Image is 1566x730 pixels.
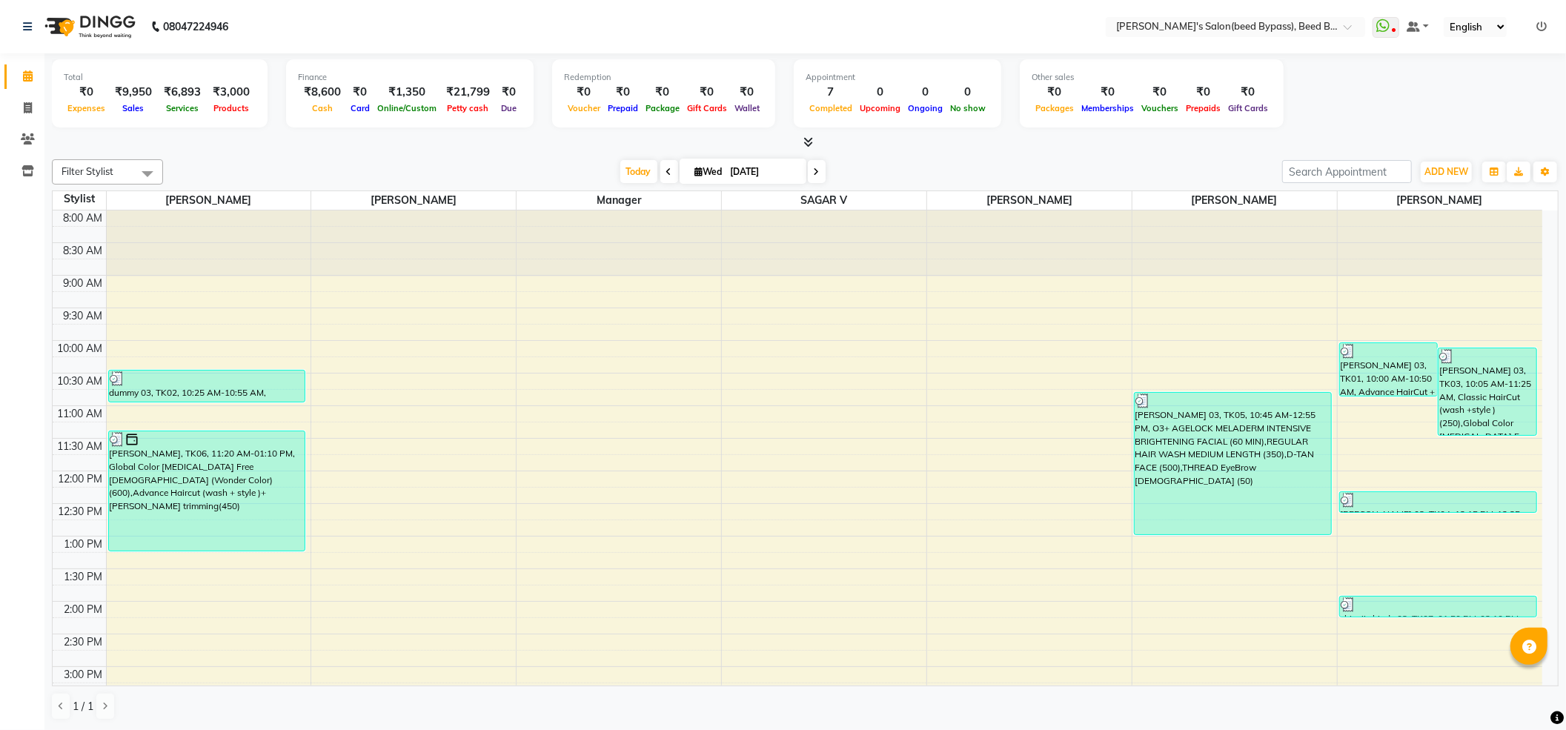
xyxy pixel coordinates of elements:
[1424,166,1468,177] span: ADD NEW
[642,103,683,113] span: Package
[109,84,158,101] div: ₹9,950
[683,103,731,113] span: Gift Cards
[806,103,856,113] span: Completed
[347,103,374,113] span: Card
[946,84,989,101] div: 0
[55,406,106,422] div: 11:00 AM
[109,431,305,551] div: [PERSON_NAME], TK06, 11:20 AM-01:10 PM, Global Color [MEDICAL_DATA] Free [DEMOGRAPHIC_DATA] (Wond...
[62,667,106,683] div: 3:00 PM
[298,71,522,84] div: Finance
[1421,162,1472,182] button: ADD NEW
[1138,103,1182,113] span: Vouchers
[119,103,148,113] span: Sales
[1138,84,1182,101] div: ₹0
[55,374,106,389] div: 10:30 AM
[722,191,926,210] span: SAGAR V
[726,161,800,183] input: 2025-09-03
[73,699,93,714] span: 1 / 1
[1340,597,1537,617] div: shivaji shinde 03, TK07, 01:50 PM-02:10 PM, CLEAN SHAVE (150)
[1182,103,1224,113] span: Prepaids
[62,569,106,585] div: 1:30 PM
[497,103,520,113] span: Due
[564,103,604,113] span: Voucher
[642,84,683,101] div: ₹0
[564,71,763,84] div: Redemption
[806,84,856,101] div: 7
[691,166,726,177] span: Wed
[53,191,106,207] div: Stylist
[374,103,440,113] span: Online/Custom
[731,84,763,101] div: ₹0
[62,634,106,650] div: 2:30 PM
[604,84,642,101] div: ₹0
[308,103,336,113] span: Cash
[55,439,106,454] div: 11:30 AM
[298,84,347,101] div: ₹8,600
[207,84,256,101] div: ₹3,000
[683,84,731,101] div: ₹0
[1135,393,1331,534] div: [PERSON_NAME] 03, TK05, 10:45 AM-12:55 PM, O3+ AGELOCK MELADERM INTENSIVE BRIGHTENING FACIAL (60 ...
[210,103,253,113] span: Products
[564,84,604,101] div: ₹0
[1340,343,1438,396] div: [PERSON_NAME] 03, TK01, 10:00 AM-10:50 AM, Advance HairCut +[PERSON_NAME] Style (500)
[1224,103,1272,113] span: Gift Cards
[444,103,493,113] span: Petty cash
[620,160,657,183] span: Today
[856,103,904,113] span: Upcoming
[517,191,721,210] span: manager
[1439,348,1536,435] div: [PERSON_NAME] 03, TK03, 10:05 AM-11:25 AM, Classic HairCut (wash +style )(250),Global Color [MEDI...
[927,191,1132,210] span: [PERSON_NAME]
[1224,84,1272,101] div: ₹0
[347,84,374,101] div: ₹0
[1032,103,1078,113] span: Packages
[61,308,106,324] div: 9:30 AM
[55,341,106,356] div: 10:00 AM
[904,103,946,113] span: Ongoing
[56,471,106,487] div: 12:00 PM
[62,165,113,177] span: Filter Stylist
[1032,71,1272,84] div: Other sales
[64,103,109,113] span: Expenses
[440,84,496,101] div: ₹21,799
[1340,492,1537,512] div: [PERSON_NAME] 03, TK04, 12:15 PM-12:35 PM, CLEAN SHAVE (150)
[1078,103,1138,113] span: Memberships
[856,84,904,101] div: 0
[62,537,106,552] div: 1:00 PM
[158,84,207,101] div: ₹6,893
[374,84,440,101] div: ₹1,350
[38,6,139,47] img: logo
[806,71,989,84] div: Appointment
[61,276,106,291] div: 9:00 AM
[1078,84,1138,101] div: ₹0
[604,103,642,113] span: Prepaid
[1032,84,1078,101] div: ₹0
[731,103,763,113] span: Wallet
[904,84,946,101] div: 0
[162,103,202,113] span: Services
[56,504,106,520] div: 12:30 PM
[64,71,256,84] div: Total
[1132,191,1337,210] span: [PERSON_NAME]
[946,103,989,113] span: No show
[1338,191,1542,210] span: [PERSON_NAME]
[1282,160,1412,183] input: Search Appointment
[496,84,522,101] div: ₹0
[61,243,106,259] div: 8:30 AM
[311,191,516,210] span: [PERSON_NAME]
[163,6,228,47] b: 08047224946
[62,602,106,617] div: 2:00 PM
[1182,84,1224,101] div: ₹0
[61,210,106,226] div: 8:00 AM
[64,84,109,101] div: ₹0
[109,371,305,402] div: dummy 03, TK02, 10:25 AM-10:55 AM, [PERSON_NAME] SHAPE AND STYLING (200)
[107,191,311,210] span: [PERSON_NAME]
